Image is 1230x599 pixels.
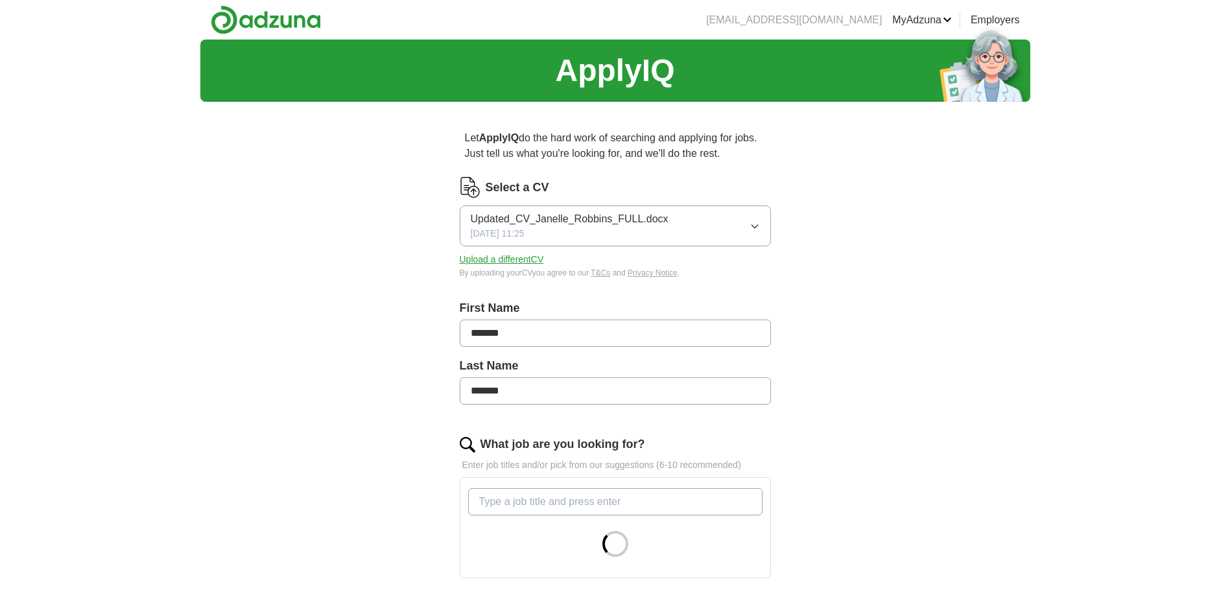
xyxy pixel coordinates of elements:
[471,227,525,241] span: [DATE] 11:25
[460,253,544,266] button: Upload a differentCV
[460,177,480,198] img: CV Icon
[460,299,771,317] label: First Name
[471,211,668,227] span: Updated_CV_Janelle_Robbins_FULL.docx
[479,132,519,143] strong: ApplyIQ
[706,12,882,28] li: [EMAIL_ADDRESS][DOMAIN_NAME]
[468,488,763,515] input: Type a job title and press enter
[628,268,678,277] a: Privacy Notice
[892,12,952,28] a: MyAdzuna
[591,268,610,277] a: T&Cs
[460,267,771,279] div: By uploading your CV you agree to our and .
[555,47,674,94] h1: ApplyIQ
[460,458,771,472] p: Enter job titles and/or pick from our suggestions (6-10 recommended)
[460,357,771,375] label: Last Name
[480,436,645,453] label: What job are you looking for?
[486,179,549,196] label: Select a CV
[971,12,1020,28] a: Employers
[211,5,321,34] img: Adzuna logo
[460,125,771,167] p: Let do the hard work of searching and applying for jobs. Just tell us what you're looking for, an...
[460,206,771,246] button: Updated_CV_Janelle_Robbins_FULL.docx[DATE] 11:25
[460,437,475,452] img: search.png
